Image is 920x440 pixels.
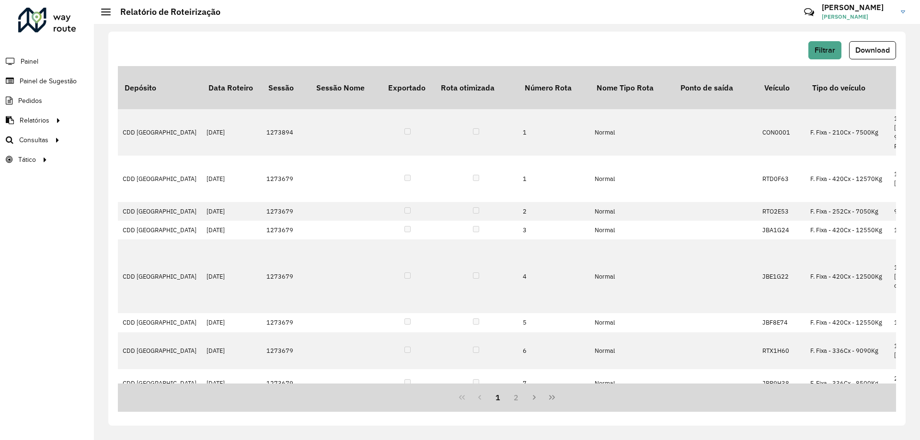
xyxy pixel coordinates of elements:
span: Painel de Sugestão [20,76,77,86]
td: Normal [590,332,674,370]
th: Número Rota [518,66,590,109]
td: Normal [590,239,674,313]
th: Depósito [118,66,202,109]
td: F. Fixa - 420Cx - 12550Kg [805,221,889,239]
td: 6 [518,332,590,370]
th: Sessão Nome [310,66,381,109]
span: Consultas [19,135,48,145]
th: Tipo do veículo [805,66,889,109]
td: CDD [GEOGRAPHIC_DATA] [118,369,202,397]
span: Painel [21,56,38,67]
td: Normal [590,221,674,239]
span: Filtrar [815,46,835,54]
td: F. Fixa - 420Cx - 12550Kg [805,313,889,332]
td: 1273679 [262,239,310,313]
button: Filtrar [808,41,841,59]
span: Pedidos [18,96,42,106]
button: Last Page [543,388,561,406]
td: CDD [GEOGRAPHIC_DATA] [118,332,202,370]
td: 3 [518,221,590,239]
td: JBP9H38 [758,369,805,397]
td: CDD [GEOGRAPHIC_DATA] [118,109,202,156]
span: [PERSON_NAME] [822,12,894,21]
td: 1273679 [262,313,310,332]
td: F. Fixa - 420Cx - 12570Kg [805,156,889,202]
th: Sessão [262,66,310,109]
td: [DATE] [202,369,262,397]
td: F. Fixa - 336Cx - 8500Kg [805,369,889,397]
td: 1273894 [262,109,310,156]
td: Normal [590,109,674,156]
td: 1273679 [262,221,310,239]
td: Normal [590,369,674,397]
td: F. Fixa - 336Cx - 9090Kg [805,332,889,370]
td: 7 [518,369,590,397]
td: 1 [518,156,590,202]
td: JBA1G24 [758,221,805,239]
td: [DATE] [202,156,262,202]
td: 1273679 [262,156,310,202]
td: JBE1G22 [758,239,805,313]
span: Relatórios [20,115,49,125]
th: Veículo [758,66,805,109]
td: 1273679 [262,202,310,221]
td: 5 [518,313,590,332]
td: 4 [518,239,590,313]
td: [DATE] [202,221,262,239]
td: CDD [GEOGRAPHIC_DATA] [118,202,202,221]
td: CON0001 [758,109,805,156]
td: RTO2E53 [758,202,805,221]
td: 2 [518,202,590,221]
button: Next Page [525,388,543,406]
th: Nome Tipo Rota [590,66,674,109]
td: [DATE] [202,239,262,313]
td: CDD [GEOGRAPHIC_DATA] [118,239,202,313]
th: Exportado [381,66,434,109]
td: RTD0F63 [758,156,805,202]
td: [DATE] [202,313,262,332]
th: Rota otimizada [434,66,518,109]
td: F. Fixa - 252Cx - 7050Kg [805,202,889,221]
a: Contato Rápido [799,2,819,23]
td: Normal [590,202,674,221]
h2: Relatório de Roteirização [111,7,220,17]
td: [DATE] [202,332,262,370]
td: Normal [590,156,674,202]
td: F. Fixa - 420Cx - 12500Kg [805,239,889,313]
td: [DATE] [202,202,262,221]
td: [DATE] [202,109,262,156]
td: JBF8E74 [758,313,805,332]
th: Data Roteiro [202,66,262,109]
td: F. Fixa - 210Cx - 7500Kg [805,109,889,156]
span: Tático [18,155,36,165]
td: 1273679 [262,332,310,370]
td: Normal [590,313,674,332]
span: Download [855,46,890,54]
td: CDD [GEOGRAPHIC_DATA] [118,313,202,332]
td: CDD [GEOGRAPHIC_DATA] [118,156,202,202]
td: CDD [GEOGRAPHIC_DATA] [118,221,202,239]
td: RTX1H60 [758,332,805,370]
button: 1 [489,388,507,406]
button: Download [849,41,896,59]
th: Ponto de saída [674,66,758,109]
h3: [PERSON_NAME] [822,3,894,12]
td: 1273679 [262,369,310,397]
button: 2 [507,388,525,406]
td: 1 [518,109,590,156]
